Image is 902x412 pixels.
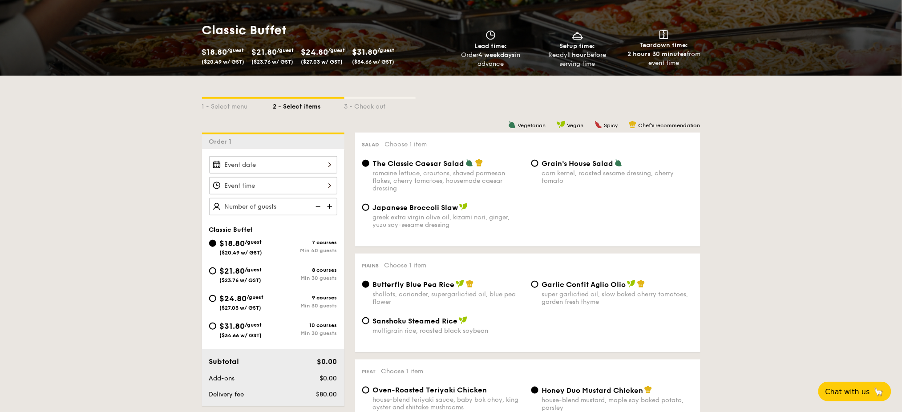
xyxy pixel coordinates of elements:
span: $18.80 [220,238,245,248]
span: Mains [362,263,379,269]
span: $21.80 [252,47,277,57]
span: Delivery fee [209,391,244,398]
img: icon-add.58712e84.svg [324,198,337,215]
div: multigrain rice, roasted black soybean [373,327,524,335]
img: icon-vegetarian.fe4039eb.svg [465,159,473,167]
div: 9 courses [273,295,337,301]
img: icon-vegan.f8ff3823.svg [459,316,468,324]
img: icon-vegan.f8ff3823.svg [459,203,468,211]
span: /guest [245,322,262,328]
img: icon-teardown.65201eee.svg [659,30,668,39]
span: ($27.03 w/ GST) [301,59,343,65]
span: Lead time: [474,42,507,50]
img: icon-reduce.1d2dbef1.svg [311,198,324,215]
span: Meat [362,368,376,375]
span: Choose 1 item [381,368,424,375]
span: /guest [245,239,262,245]
div: 7 courses [273,239,337,246]
span: Oven-Roasted Teriyaki Chicken [373,386,487,394]
h1: Classic Buffet [202,22,448,38]
input: Sanshoku Steamed Ricemultigrain rice, roasted black soybean [362,317,369,324]
span: ($23.76 w/ GST) [252,59,294,65]
span: ($34.66 w/ GST) [220,332,262,339]
div: Ready before serving time [538,51,617,69]
span: Honey Duo Mustard Chicken [542,386,643,395]
span: Choose 1 item [384,262,427,269]
input: $24.80/guest($27.03 w/ GST)9 coursesMin 30 guests [209,295,216,302]
span: Add-ons [209,375,235,382]
div: corn kernel, roasted sesame dressing, cherry tomato [542,170,693,185]
span: /guest [247,294,264,300]
span: /guest [378,47,395,53]
img: icon-chef-hat.a58ddaea.svg [466,280,474,288]
span: Salad [362,141,380,148]
img: icon-vegan.f8ff3823.svg [627,280,636,288]
img: icon-vegetarian.fe4039eb.svg [508,121,516,129]
div: 1 - Select menu [202,99,273,111]
span: /guest [328,47,345,53]
span: Subtotal [209,357,239,366]
span: 🦙 [874,387,884,397]
span: $21.80 [220,266,245,276]
span: Grain's House Salad [542,159,614,168]
strong: 2 hours 30 minutes [627,50,687,58]
input: $31.80/guest($34.66 w/ GST)10 coursesMin 30 guests [209,323,216,330]
span: /guest [227,47,244,53]
input: Japanese Broccoli Slawgreek extra virgin olive oil, kizami nori, ginger, yuzu soy-sesame dressing [362,204,369,211]
input: Honey Duo Mustard Chickenhouse-blend mustard, maple soy baked potato, parsley [531,387,538,394]
input: Oven-Roasted Teriyaki Chickenhouse-blend teriyaki sauce, baby bok choy, king oyster and shiitake ... [362,387,369,394]
img: icon-chef-hat.a58ddaea.svg [629,121,637,129]
span: $0.00 [320,375,337,382]
input: Garlic Confit Aglio Oliosuper garlicfied oil, slow baked cherry tomatoes, garden fresh thyme [531,281,538,288]
img: icon-dish.430c3a2e.svg [571,30,584,40]
input: Event time [209,177,337,194]
span: Japanese Broccoli Slaw [373,203,458,212]
img: icon-vegan.f8ff3823.svg [557,121,566,129]
img: icon-chef-hat.a58ddaea.svg [644,386,652,394]
div: 8 courses [273,267,337,273]
div: house-blend teriyaki sauce, baby bok choy, king oyster and shiitake mushrooms [373,396,524,411]
span: ($20.49 w/ GST) [220,250,263,256]
div: from event time [624,50,704,68]
span: $24.80 [220,294,247,303]
div: Order in advance [451,51,531,69]
input: Butterfly Blue Pea Riceshallots, coriander, supergarlicfied oil, blue pea flower [362,281,369,288]
span: $24.80 [301,47,328,57]
span: /guest [277,47,294,53]
span: $18.80 [202,47,227,57]
div: Min 30 guests [273,303,337,309]
span: Butterfly Blue Pea Rice [373,280,455,289]
input: $18.80/guest($20.49 w/ GST)7 coursesMin 40 guests [209,240,216,247]
div: shallots, coriander, supergarlicfied oil, blue pea flower [373,291,524,306]
span: ($20.49 w/ GST) [202,59,245,65]
strong: 1 hour [568,51,587,59]
span: /guest [245,267,262,273]
strong: 4 weekdays [478,51,515,59]
span: ($23.76 w/ GST) [220,277,262,283]
img: icon-vegan.f8ff3823.svg [456,280,465,288]
span: $0.00 [317,357,337,366]
div: romaine lettuce, croutons, shaved parmesan flakes, cherry tomatoes, housemade caesar dressing [373,170,524,192]
span: Choose 1 item [385,141,427,148]
div: 10 courses [273,322,337,328]
div: super garlicfied oil, slow baked cherry tomatoes, garden fresh thyme [542,291,693,306]
span: $31.80 [352,47,378,57]
span: ($34.66 w/ GST) [352,59,395,65]
span: Chef's recommendation [639,122,700,129]
span: ($27.03 w/ GST) [220,305,262,311]
span: The Classic Caesar Salad [373,159,465,168]
img: icon-vegetarian.fe4039eb.svg [615,159,623,167]
div: Min 30 guests [273,275,337,281]
div: Min 40 guests [273,247,337,254]
img: icon-spicy.37a8142b.svg [595,121,603,129]
div: 2 - Select items [273,99,344,111]
img: icon-chef-hat.a58ddaea.svg [637,280,645,288]
img: icon-clock.2db775ea.svg [484,30,498,40]
span: Order 1 [209,138,235,145]
span: Setup time: [560,42,595,50]
span: $80.00 [316,391,337,398]
span: Vegetarian [518,122,546,129]
div: house-blend mustard, maple soy baked potato, parsley [542,396,693,412]
img: icon-chef-hat.a58ddaea.svg [475,159,483,167]
input: The Classic Caesar Saladromaine lettuce, croutons, shaved parmesan flakes, cherry tomatoes, house... [362,160,369,167]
